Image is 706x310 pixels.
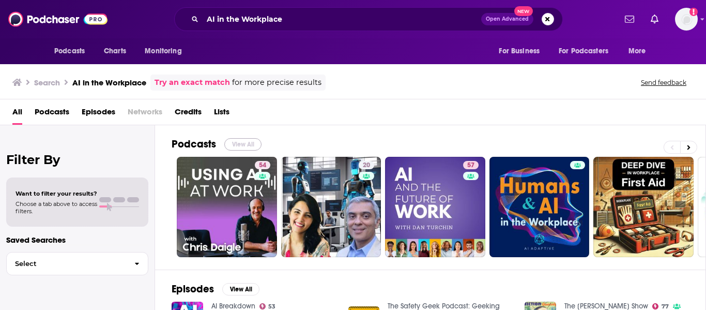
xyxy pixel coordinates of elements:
[492,41,552,61] button: open menu
[35,104,69,125] a: Podcasts
[363,160,370,171] span: 20
[54,44,85,58] span: Podcasts
[486,17,529,22] span: Open Advanced
[172,283,214,296] h2: Episodes
[621,10,638,28] a: Show notifications dropdown
[137,41,195,61] button: open menu
[12,104,22,125] a: All
[172,138,216,151] h2: Podcasts
[662,304,669,309] span: 77
[675,8,698,31] span: Logged in as angelabellBL2024
[172,283,259,296] a: EpisodesView All
[104,44,126,58] span: Charts
[559,44,608,58] span: For Podcasters
[8,9,108,29] img: Podchaser - Follow, Share and Rate Podcasts
[222,283,259,296] button: View All
[621,41,659,61] button: open menu
[359,161,374,169] a: 20
[232,77,321,88] span: for more precise results
[128,104,162,125] span: Networks
[214,104,229,125] a: Lists
[16,200,97,215] span: Choose a tab above to access filters.
[16,190,97,197] span: Want to filter your results?
[385,157,485,257] a: 57
[628,44,646,58] span: More
[145,44,181,58] span: Monitoring
[82,104,115,125] a: Episodes
[7,260,126,267] span: Select
[499,44,540,58] span: For Business
[175,104,202,125] a: Credits
[259,303,276,309] a: 53
[174,7,563,31] div: Search podcasts, credits, & more...
[647,10,663,28] a: Show notifications dropdown
[638,78,689,87] button: Send feedback
[514,6,533,16] span: New
[675,8,698,31] img: User Profile
[652,303,669,309] a: 77
[34,78,60,87] h3: Search
[481,13,533,25] button: Open AdvancedNew
[97,41,132,61] a: Charts
[675,8,698,31] button: Show profile menu
[224,138,262,151] button: View All
[72,78,146,87] h3: AI in the Workplace
[689,8,698,16] svg: Add a profile image
[6,252,148,275] button: Select
[47,41,98,61] button: open menu
[552,41,623,61] button: open menu
[463,161,479,169] a: 57
[203,11,481,27] input: Search podcasts, credits, & more...
[172,138,262,151] a: PodcastsView All
[281,157,381,257] a: 20
[155,77,230,88] a: Try an exact match
[177,157,277,257] a: 54
[268,304,275,309] span: 53
[6,235,148,245] p: Saved Searches
[6,152,148,167] h2: Filter By
[255,161,270,169] a: 54
[467,160,474,171] span: 57
[259,160,266,171] span: 54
